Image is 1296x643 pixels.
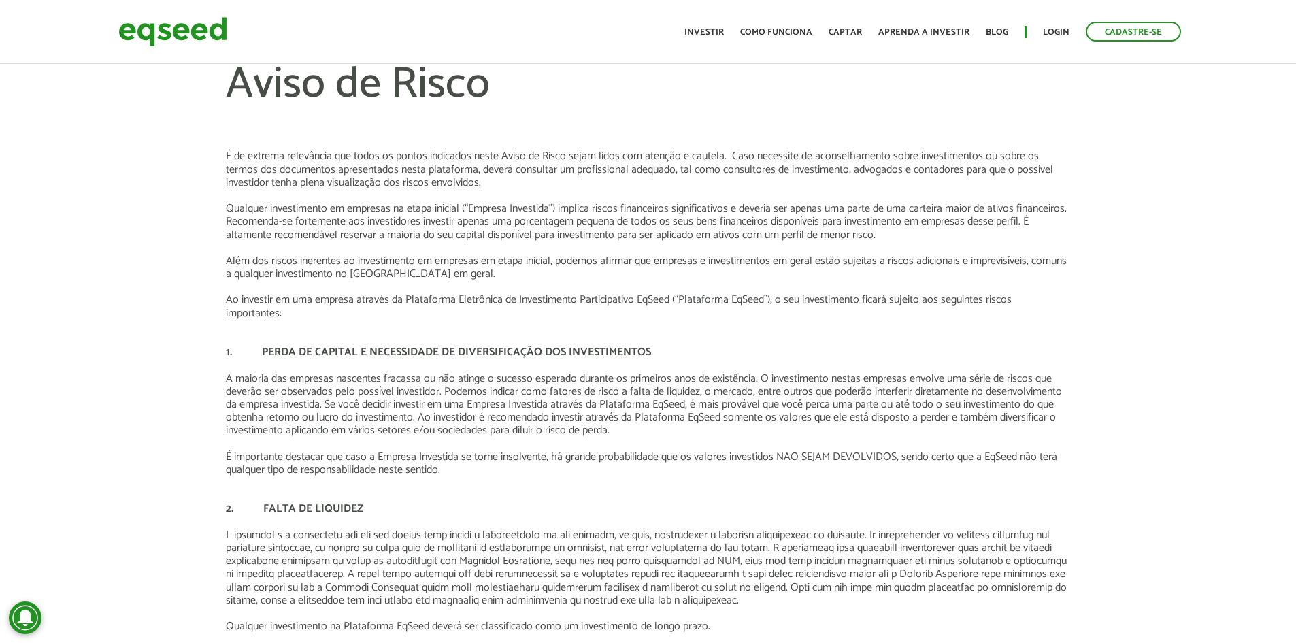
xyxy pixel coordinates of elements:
a: Login [1043,28,1069,37]
p: É de extrema relevância que todos os pontos indicados neste Aviso de Risco sejam lidos com atençã... [226,150,1069,189]
p: L ipsumdol s a consectetu adi eli sed doeius temp incidi u laboreetdolo ma ali enimadm, ve quis, ... [226,529,1069,607]
img: EqSeed [118,14,227,50]
a: Investir [684,28,724,37]
h1: Aviso de Risco [226,61,1069,150]
a: Cadastre-se [1086,22,1181,42]
strong: 1. PERDA DE CAPITAL E NECESSIDADE DE DIVERSIFICAÇÃO DOS INVESTIMENTOS [226,343,651,361]
p: Qualquer investimento na Plataforma EqSeed deverá ser classificado como um investimento de longo ... [226,620,1069,633]
a: Blog [986,28,1008,37]
p: É importante destacar que caso a Empresa Investida se torne insolvente, há grande probabilidade q... [226,450,1069,476]
p: Qualquer investimento em empresas na etapa inicial (“Empresa Investida”) implica riscos financeir... [226,202,1069,242]
p: Ao investir em uma empresa através da Plataforma Eletrônica de Investimento Participativo EqSeed ... [226,293,1069,319]
strong: 2. FALTA DE LIQUIDEZ [226,499,363,518]
a: Captar [829,28,862,37]
p: Além dos riscos inerentes ao investimento em empresas em etapa inicial, podemos afirmar que empre... [226,254,1069,280]
a: Como funciona [740,28,812,37]
a: Aprenda a investir [878,28,969,37]
p: A maioria das empresas nascentes fracassa ou não atinge o sucesso esperado durante os primeiros a... [226,372,1069,438]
